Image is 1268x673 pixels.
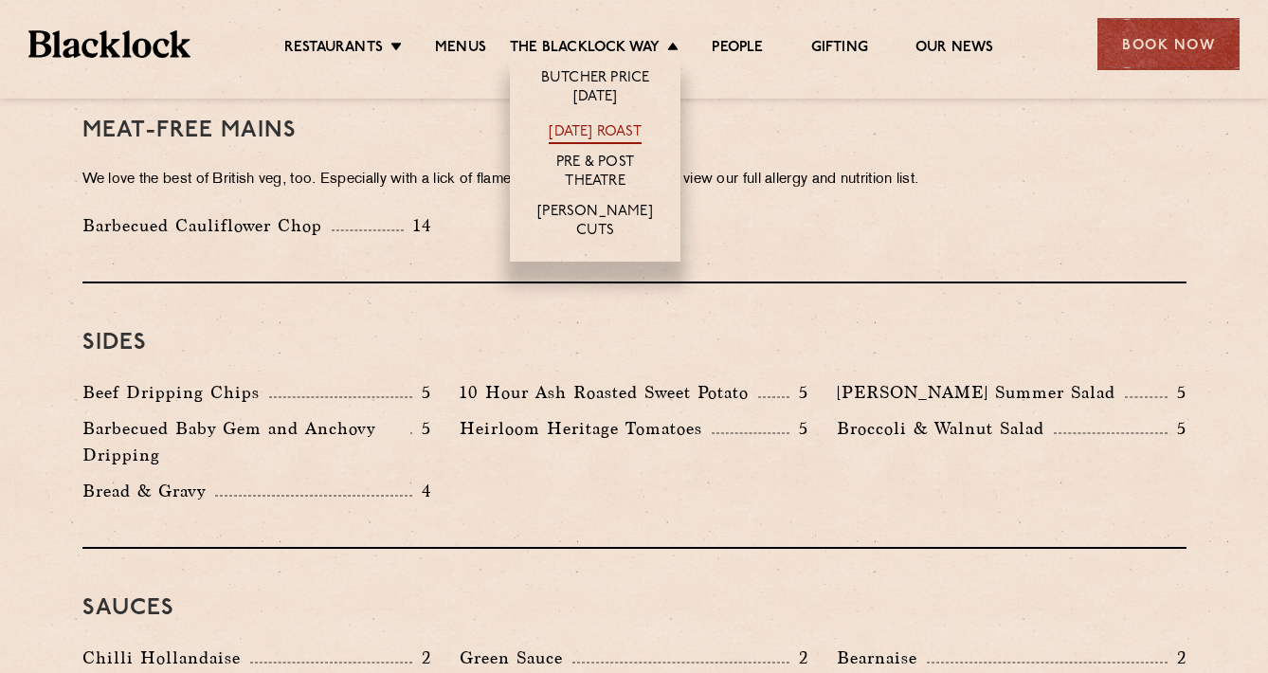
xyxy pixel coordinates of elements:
[460,379,758,406] p: 10 Hour Ash Roasted Sweet Potato
[529,69,661,109] a: Butcher Price [DATE]
[82,478,215,504] p: Bread & Gravy
[789,646,808,670] p: 2
[915,39,994,60] a: Our News
[1097,18,1240,70] div: Book Now
[82,415,410,468] p: Barbecued Baby Gem and Anchovy Dripping
[412,380,431,405] p: 5
[82,331,1186,355] h3: Sides
[529,154,661,193] a: Pre & Post Theatre
[549,123,641,144] a: [DATE] Roast
[82,596,1186,621] h3: Sauces
[404,213,431,238] p: 14
[529,203,661,243] a: [PERSON_NAME] Cuts
[1168,380,1186,405] p: 5
[811,39,868,60] a: Gifting
[82,645,250,671] p: Chilli Hollandaise
[789,416,808,441] p: 5
[837,645,927,671] p: Bearnaise
[412,479,431,503] p: 4
[284,39,383,60] a: Restaurants
[510,39,660,60] a: The Blacklock Way
[82,167,1186,193] p: We love the best of British veg, too. Especially with a lick of flame from the grill. Click to vi...
[28,30,190,58] img: BL_Textured_Logo-footer-cropped.svg
[82,118,1186,143] h3: Meat-Free mains
[82,379,269,406] p: Beef Dripping Chips
[712,39,763,60] a: People
[837,379,1125,406] p: [PERSON_NAME] Summer Salad
[789,380,808,405] p: 5
[412,416,431,441] p: 5
[412,646,431,670] p: 2
[837,415,1054,442] p: Broccoli & Walnut Salad
[435,39,486,60] a: Menus
[460,415,712,442] p: Heirloom Heritage Tomatoes
[1168,646,1186,670] p: 2
[82,212,332,239] p: Barbecued Cauliflower Chop
[460,645,572,671] p: Green Sauce
[1168,416,1186,441] p: 5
